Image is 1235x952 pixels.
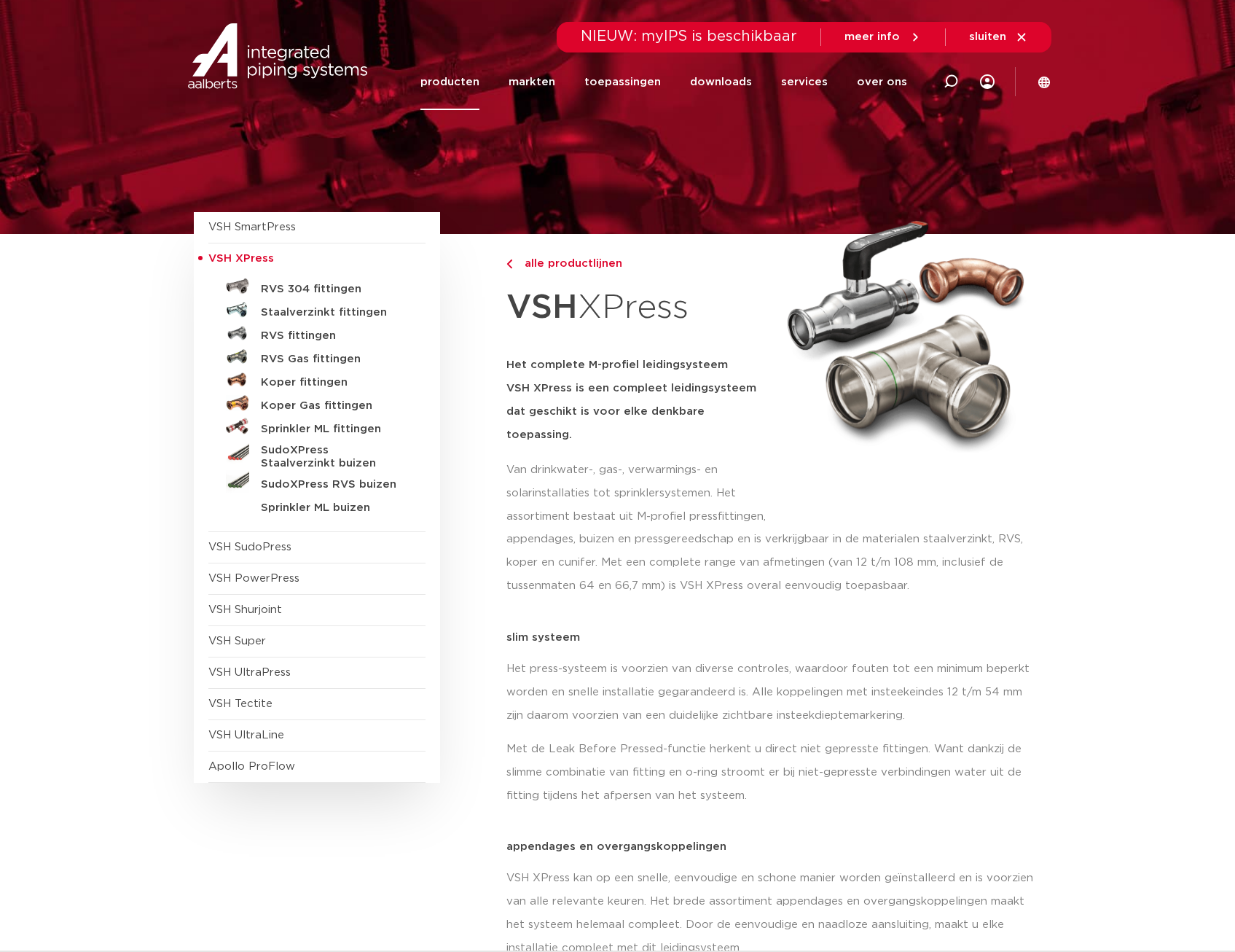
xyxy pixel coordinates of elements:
a: Sprinkler ML fittingen [208,415,426,438]
a: downloads [690,54,752,110]
p: Met de Leak Before Pressed-functie herkent u direct niet gepresste fittingen. Want dankzij de sli... [506,738,1042,808]
p: appendages, buizen en pressgereedschap en is verkrijgbaar in de materialen staalverzinkt, RVS, ko... [506,528,1042,598]
p: Het press-systeem is voorzien van diverse controles, waardoor fouten tot een minimum beperkt word... [506,658,1042,727]
span: NIEUW: myIPS is beschikbaar [581,29,797,44]
h5: RVS fittingen [261,329,405,343]
a: Koper fittingen [208,368,426,391]
a: VSH SudoPress [208,542,291,553]
a: VSH Shurjoint [208,604,282,615]
a: sluiten [969,31,1028,44]
h5: SudoXPress RVS buizen [261,478,405,491]
a: VSH PowerPress [208,573,299,584]
a: producten [420,54,479,110]
h5: Koper fittingen [261,376,405,389]
a: RVS 304 fittingen [208,275,426,298]
a: VSH UltraPress [208,667,291,678]
h5: RVS 304 fittingen [261,283,405,296]
a: meer info [844,31,922,44]
a: SudoXPress Staalverzinkt buizen [208,438,426,470]
p: slim systeem [506,632,1042,643]
a: VSH Super [208,636,266,647]
a: Koper Gas fittingen [208,391,426,415]
h5: Koper Gas fittingen [261,399,405,413]
span: sluiten [969,31,1006,42]
h5: SudoXPress Staalverzinkt buizen [261,444,405,470]
span: alle productlijnen [516,258,622,269]
a: services [781,54,828,110]
p: appendages en overgangskoppelingen [506,841,1042,852]
strong: VSH [506,291,578,324]
h1: XPress [506,280,770,336]
a: markten [509,54,555,110]
a: VSH Tectite [208,698,273,709]
a: alle productlijnen [506,255,770,273]
nav: Menu [420,54,907,110]
img: chevron-right.svg [506,260,512,269]
a: VSH SmartPress [208,222,296,233]
a: Sprinkler ML buizen [208,493,426,517]
h5: Staalverzinkt fittingen [261,306,405,319]
a: VSH UltraLine [208,730,284,741]
span: VSH XPress [208,253,274,264]
a: toepassingen [584,54,661,110]
a: SudoXPress RVS buizen [208,470,426,493]
h5: Het complete M-profiel leidingsysteem VSH XPress is een compleet leidingsysteem dat geschikt is v... [506,354,770,447]
a: over ons [857,54,907,110]
a: Apollo ProFlow [208,761,295,772]
h5: Sprinkler ML fittingen [261,423,405,436]
span: meer info [844,31,900,42]
a: RVS fittingen [208,321,426,345]
p: Van drinkwater-, gas-, verwarmings- en solarinstallaties tot sprinklersystemen. Het assortiment b... [506,459,770,528]
h5: RVS Gas fittingen [261,353,405,366]
a: RVS Gas fittingen [208,345,426,368]
a: Staalverzinkt fittingen [208,298,426,321]
h5: Sprinkler ML buizen [261,502,405,515]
